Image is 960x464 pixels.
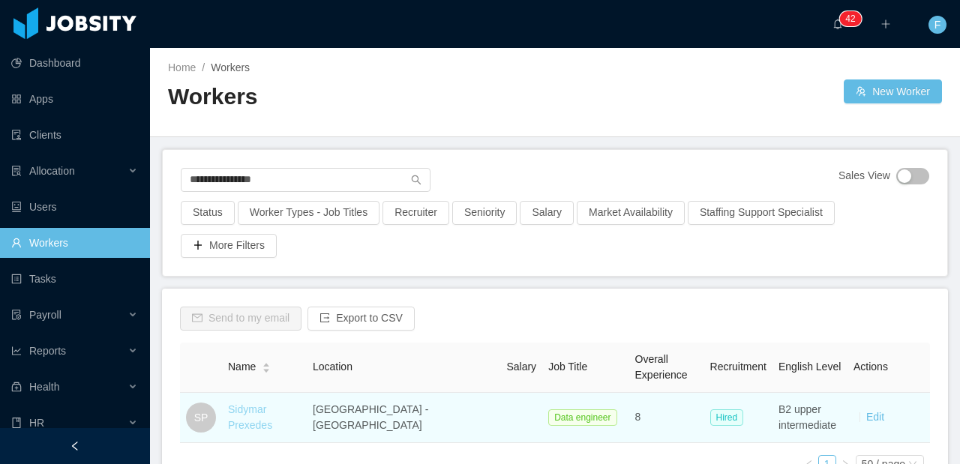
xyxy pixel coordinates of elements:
[832,19,843,29] i: icon: bell
[168,82,555,112] h2: Workers
[845,11,850,26] p: 4
[29,381,59,393] span: Health
[11,382,22,392] i: icon: medicine-box
[577,201,685,225] button: Market Availability
[262,361,271,366] i: icon: caret-up
[313,361,352,373] span: Location
[181,201,235,225] button: Status
[629,393,704,443] td: 8
[262,361,271,371] div: Sort
[29,417,44,429] span: HR
[211,61,250,73] span: Workers
[772,393,847,443] td: B2 upper intermediate
[853,361,888,373] span: Actions
[168,61,196,73] a: Home
[11,418,22,428] i: icon: book
[262,367,271,371] i: icon: caret-down
[844,79,942,103] button: icon: usergroup-addNew Worker
[238,201,379,225] button: Worker Types - Job Titles
[880,19,891,29] i: icon: plus
[307,307,415,331] button: icon: exportExport to CSV
[29,345,66,357] span: Reports
[778,361,841,373] span: English Level
[548,361,587,373] span: Job Title
[688,201,835,225] button: Staffing Support Specialist
[839,11,861,26] sup: 42
[228,359,256,375] span: Name
[181,234,277,258] button: icon: plusMore Filters
[29,309,61,321] span: Payroll
[11,192,138,222] a: icon: robotUsers
[710,411,750,423] a: Hired
[11,346,22,356] i: icon: line-chart
[11,310,22,320] i: icon: file-protect
[11,120,138,150] a: icon: auditClients
[11,48,138,78] a: icon: pie-chartDashboard
[11,228,138,258] a: icon: userWorkers
[710,361,766,373] span: Recruitment
[520,201,574,225] button: Salary
[506,361,536,373] span: Salary
[11,84,138,114] a: icon: appstoreApps
[307,393,500,443] td: [GEOGRAPHIC_DATA] - [GEOGRAPHIC_DATA]
[382,201,449,225] button: Recruiter
[635,353,688,381] span: Overall Experience
[11,264,138,294] a: icon: profileTasks
[548,409,616,426] span: Data engineer
[11,166,22,176] i: icon: solution
[452,201,517,225] button: Seniority
[934,16,941,34] span: F
[866,411,884,423] a: Edit
[411,175,421,185] i: icon: search
[838,168,890,184] span: Sales View
[202,61,205,73] span: /
[29,165,75,177] span: Allocation
[850,11,856,26] p: 2
[194,403,208,433] span: SP
[228,403,272,431] a: Sidymar Prexedes
[710,409,744,426] span: Hired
